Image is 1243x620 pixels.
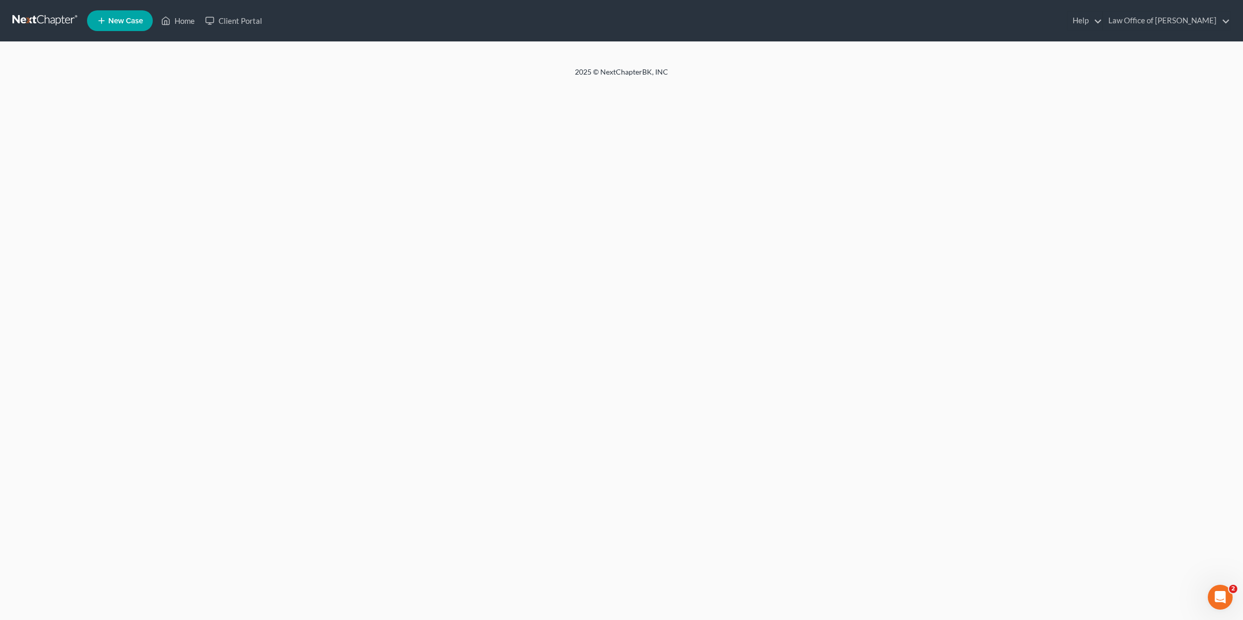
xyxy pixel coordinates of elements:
new-legal-case-button: New Case [87,10,153,31]
a: Help [1067,11,1102,30]
iframe: Intercom live chat [1208,585,1233,610]
div: 2025 © NextChapterBK, INC [326,67,917,85]
a: Law Office of [PERSON_NAME] [1103,11,1230,30]
span: 2 [1229,585,1237,593]
a: Home [156,11,200,30]
a: Client Portal [200,11,267,30]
